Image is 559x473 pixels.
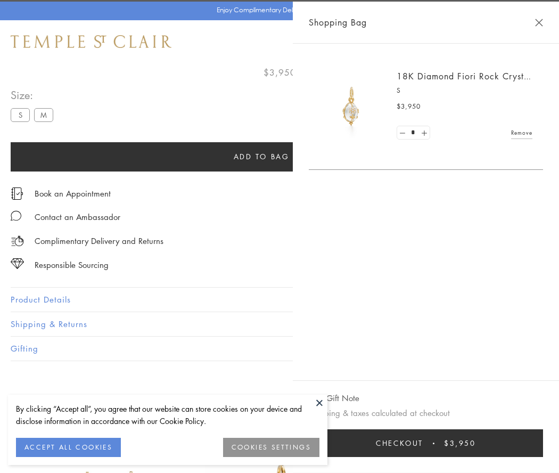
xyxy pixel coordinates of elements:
[11,210,21,221] img: MessageIcon-01_2.svg
[397,126,408,140] a: Set quantity to 0
[309,429,543,457] button: Checkout $3,950
[397,101,421,112] span: $3,950
[217,5,338,15] p: Enjoy Complimentary Delivery & Returns
[11,86,57,104] span: Size:
[35,187,111,199] a: Book an Appointment
[223,438,319,457] button: COOKIES SETTINGS
[11,187,23,200] img: icon_appointment.svg
[376,437,423,449] span: Checkout
[16,438,121,457] button: ACCEPT ALL COOKIES
[234,151,290,162] span: Add to bag
[444,437,476,449] span: $3,950
[511,127,532,138] a: Remove
[11,337,548,361] button: Gifting
[35,210,120,224] div: Contact an Ambassador
[309,406,543,420] p: Shipping & taxes calculated at checkout
[397,85,532,96] p: S
[11,108,30,121] label: S
[35,234,163,248] p: Complimentary Delivery and Returns
[35,258,109,272] div: Responsible Sourcing
[11,258,24,269] img: icon_sourcing.svg
[16,403,319,427] div: By clicking “Accept all”, you agree that our website can store cookies on your device and disclos...
[11,142,512,172] button: Add to bag
[319,75,383,138] img: P51889-E11FIORI
[11,234,24,248] img: icon_delivery.svg
[11,35,171,48] img: Temple St. Clair
[535,19,543,27] button: Close Shopping Bag
[11,312,548,336] button: Shipping & Returns
[309,15,367,29] span: Shopping Bag
[34,108,53,121] label: M
[418,126,429,140] a: Set quantity to 2
[264,66,296,79] span: $3,950
[11,288,548,312] button: Product Details
[309,392,359,405] button: Add Gift Note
